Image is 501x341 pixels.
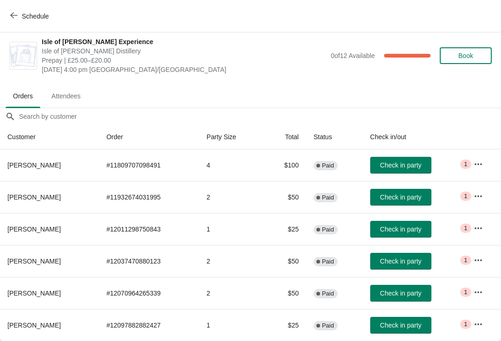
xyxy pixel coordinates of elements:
[331,52,375,59] span: 0 of 12 Available
[7,193,61,201] span: [PERSON_NAME]
[42,46,326,56] span: Isle of [PERSON_NAME] Distillery
[7,322,61,329] span: [PERSON_NAME]
[322,162,334,169] span: Paid
[322,226,334,233] span: Paid
[263,181,306,213] td: $50
[7,290,61,297] span: [PERSON_NAME]
[99,213,199,245] td: # 12011298750843
[199,181,263,213] td: 2
[42,65,326,74] span: [DATE] 4:00 pm [GEOGRAPHIC_DATA]/[GEOGRAPHIC_DATA]
[263,245,306,277] td: $50
[440,47,492,64] button: Book
[7,225,61,233] span: [PERSON_NAME]
[99,277,199,309] td: # 12070964265339
[464,289,467,296] span: 1
[42,56,326,65] span: Prepay | £25.00–£20.00
[42,37,326,46] span: Isle of [PERSON_NAME] Experience
[464,257,467,264] span: 1
[380,193,421,201] span: Check in party
[370,253,431,270] button: Check in party
[44,88,88,104] span: Attendees
[6,88,40,104] span: Orders
[322,322,334,329] span: Paid
[464,161,467,168] span: 1
[306,125,363,149] th: Status
[263,213,306,245] td: $25
[380,322,421,329] span: Check in party
[99,181,199,213] td: # 11932674031995
[322,194,334,201] span: Paid
[263,149,306,181] td: $100
[7,257,61,265] span: [PERSON_NAME]
[7,161,61,169] span: [PERSON_NAME]
[99,149,199,181] td: # 11809707098491
[464,225,467,232] span: 1
[22,13,49,20] span: Schedule
[10,45,37,67] img: Isle of Harris Gin Experience
[263,277,306,309] td: $50
[380,161,421,169] span: Check in party
[370,285,431,302] button: Check in party
[370,221,431,238] button: Check in party
[380,225,421,233] span: Check in party
[199,213,263,245] td: 1
[199,245,263,277] td: 2
[99,309,199,341] td: # 12097882882427
[199,149,263,181] td: 4
[263,125,306,149] th: Total
[322,258,334,265] span: Paid
[370,317,431,334] button: Check in party
[363,125,466,149] th: Check in/out
[199,125,263,149] th: Party Size
[99,125,199,149] th: Order
[370,157,431,174] button: Check in party
[19,108,501,125] input: Search by customer
[199,277,263,309] td: 2
[458,52,473,59] span: Book
[99,245,199,277] td: # 12037470880123
[322,290,334,297] span: Paid
[380,290,421,297] span: Check in party
[370,189,431,206] button: Check in party
[263,309,306,341] td: $25
[5,8,56,25] button: Schedule
[464,321,467,328] span: 1
[380,257,421,265] span: Check in party
[199,309,263,341] td: 1
[464,193,467,200] span: 1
